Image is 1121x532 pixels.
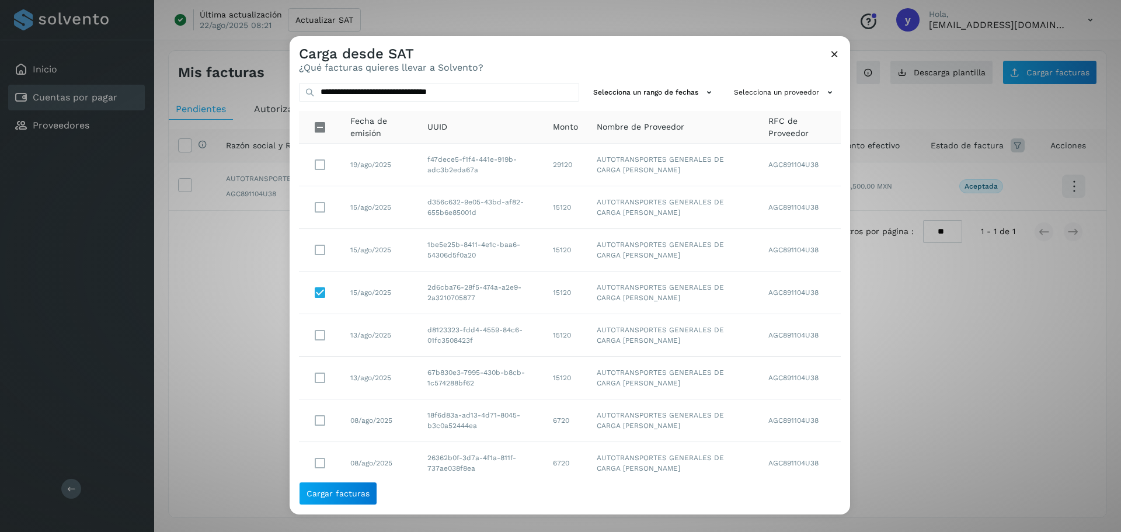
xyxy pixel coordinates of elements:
td: 08/ago/2025 [341,442,418,485]
td: 6720 [544,399,587,442]
td: AUTOTRANSPORTES GENERALES DE CARGA [PERSON_NAME] [587,186,759,229]
td: 2d6cba76-28f5-474a-a2e9-2a3210705877 [418,272,544,314]
td: 26362b0f-3d7a-4f1a-811f-737ae038f8ea [418,442,544,485]
td: 1be5e25b-8411-4e1c-baa6-54306d5f0a20 [418,229,544,272]
td: 15/ago/2025 [341,229,418,272]
td: 15120 [544,357,587,399]
td: AGC891104U38 [759,186,841,229]
td: d8123323-fdd4-4559-84c6-01fc3508423f [418,314,544,357]
span: UUID [427,121,447,133]
p: ¿Qué facturas quieres llevar a Solvento? [299,62,483,73]
h3: Carga desde SAT [299,46,483,62]
td: AGC891104U38 [759,442,841,485]
td: f47dece5-f1f4-441e-919b-adc3b2eda67a [418,144,544,186]
button: Selecciona un rango de fechas [589,83,720,102]
td: AGC891104U38 [759,314,841,357]
td: 08/ago/2025 [341,399,418,442]
span: Fecha de emisión [350,115,409,140]
td: AUTOTRANSPORTES GENERALES DE CARGA [PERSON_NAME] [587,229,759,272]
td: AUTOTRANSPORTES GENERALES DE CARGA [PERSON_NAME] [587,442,759,485]
td: d356c632-9e05-43bd-af82-655b6e85001d [418,186,544,229]
td: 15120 [544,186,587,229]
span: Monto [553,121,578,133]
td: AGC891104U38 [759,399,841,442]
td: AUTOTRANSPORTES GENERALES DE CARGA [PERSON_NAME] [587,272,759,314]
td: 15120 [544,314,587,357]
button: Cargar facturas [299,482,377,505]
td: AUTOTRANSPORTES GENERALES DE CARGA [PERSON_NAME] [587,399,759,442]
td: 18f6d83a-ad13-4d71-8045-b3c0a52444ea [418,399,544,442]
td: 15/ago/2025 [341,272,418,314]
td: AGC891104U38 [759,272,841,314]
span: Nombre de Proveedor [597,121,684,133]
td: AGC891104U38 [759,357,841,399]
td: 13/ago/2025 [341,357,418,399]
td: 6720 [544,442,587,485]
span: Cargar facturas [307,489,370,498]
td: 15/ago/2025 [341,186,418,229]
td: AUTOTRANSPORTES GENERALES DE CARGA [PERSON_NAME] [587,314,759,357]
td: 67b830e3-7995-430b-b8cb-1c574288bf62 [418,357,544,399]
td: AGC891104U38 [759,229,841,272]
td: 19/ago/2025 [341,144,418,186]
td: 29120 [544,144,587,186]
button: Selecciona un proveedor [729,83,841,102]
span: RFC de Proveedor [768,115,831,140]
td: 13/ago/2025 [341,314,418,357]
td: 15120 [544,229,587,272]
td: AGC891104U38 [759,144,841,186]
td: AUTOTRANSPORTES GENERALES DE CARGA [PERSON_NAME] [587,357,759,399]
td: 15120 [544,272,587,314]
td: AUTOTRANSPORTES GENERALES DE CARGA [PERSON_NAME] [587,144,759,186]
